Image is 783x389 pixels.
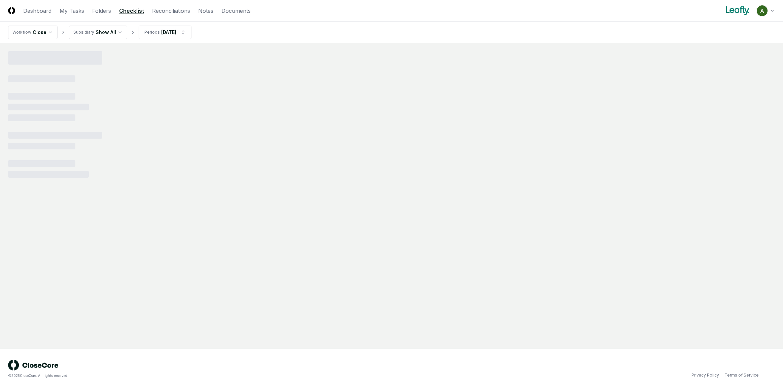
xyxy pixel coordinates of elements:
img: Leafly logo [724,5,751,16]
a: Dashboard [23,7,51,15]
a: Checklist [119,7,144,15]
div: Periods [144,29,160,35]
img: Logo [8,7,15,14]
a: Notes [198,7,213,15]
a: Terms of Service [724,372,759,378]
a: Documents [221,7,251,15]
button: Periods[DATE] [139,26,191,39]
img: ACg8ocKKg2129bkBZaX4SAoUQtxLaQ4j-f2PQjMuak4pDCyzCI-IvA=s96-c [757,5,768,16]
nav: breadcrumb [8,26,191,39]
div: [DATE] [161,29,176,36]
div: Workflow [12,29,31,35]
div: Subsidiary [73,29,94,35]
img: logo [8,360,59,370]
div: © 2025 CloseCore. All rights reserved. [8,373,392,378]
a: Reconciliations [152,7,190,15]
a: Folders [92,7,111,15]
a: My Tasks [60,7,84,15]
a: Privacy Policy [691,372,719,378]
